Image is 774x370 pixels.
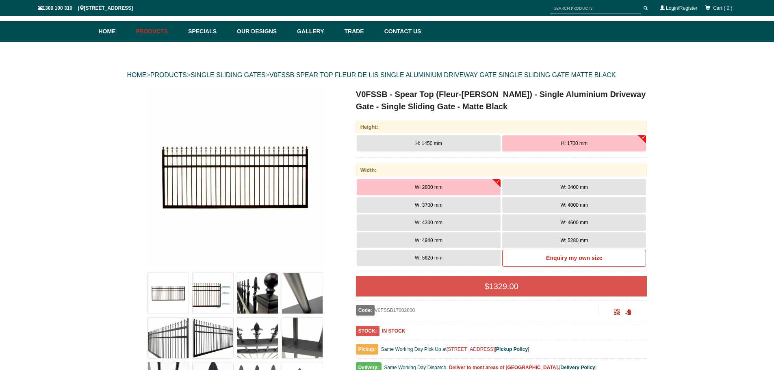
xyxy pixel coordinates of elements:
[560,202,588,208] span: W: 4000 mm
[184,21,233,42] a: Specials
[496,346,528,352] a: Pickup Policy
[502,179,646,195] button: W: 3400 mm
[614,310,620,316] a: Click to enlarge and scan to share.
[381,346,529,352] span: Same Working Day Pick Up at [ ]
[447,346,495,352] a: [STREET_ADDRESS]
[356,88,647,113] h1: V0FSSB - Spear Top (Fleur-[PERSON_NAME]) - Single Aluminium Driveway Gate - Single Sliding Gate -...
[340,21,380,42] a: Trade
[357,135,501,151] button: H: 1450 mm
[150,71,187,78] a: PRODUCTS
[560,238,588,243] span: W: 5280 mm
[237,273,278,314] img: V0FSSB - Spear Top (Fleur-de-lis) - Single Aluminium Driveway Gate - Single Sliding Gate - Matte ...
[357,250,501,266] button: W: 5620 mm
[146,88,325,267] img: V0FSSB - Spear Top (Fleur-de-lis) - Single Aluminium Driveway Gate - Single Sliding Gate - Matte ...
[148,273,189,314] img: V0FSSB - Spear Top (Fleur-de-lis) - Single Aluminium Driveway Gate - Single Sliding Gate - Matte ...
[357,214,501,231] button: W: 4300 mm
[666,5,697,11] a: Login/Register
[560,184,588,190] span: W: 3400 mm
[357,232,501,249] button: W: 4940 mm
[269,71,616,78] a: V0FSSB SPEAR TOP FLEUR DE LIS SINGLE ALUMINIUM DRIVEWAY GATE SINGLE SLIDING GATE MATTE BLACK
[356,276,647,296] div: $
[415,220,442,225] span: W: 4300 mm
[356,164,647,176] div: Width:
[380,21,421,42] a: Contact Us
[502,214,646,231] button: W: 4600 mm
[357,179,501,195] button: W: 2800 mm
[191,71,266,78] a: SINGLE SLIDING GATES
[489,282,518,291] span: 1329.00
[502,135,646,151] button: H: 1700 mm
[560,220,588,225] span: W: 4600 mm
[502,250,646,267] a: Enquiry my own size
[415,238,442,243] span: W: 4940 mm
[148,318,189,358] img: V0FSSB - Spear Top (Fleur-de-lis) - Single Aluminium Driveway Gate - Single Sliding Gate - Matte ...
[356,344,378,355] span: Pickup:
[282,273,323,314] img: V0FSSB - Spear Top (Fleur-de-lis) - Single Aluminium Driveway Gate - Single Sliding Gate - Matte ...
[357,197,501,213] button: W: 3700 mm
[415,141,442,146] span: H: 1450 mm
[193,318,233,358] img: V0FSSB - Spear Top (Fleur-de-lis) - Single Aluminium Driveway Gate - Single Sliding Gate - Matte ...
[38,5,133,11] span: 1300 100 310 | [STREET_ADDRESS]
[282,318,323,358] img: V0FSSB - Spear Top (Fleur-de-lis) - Single Aluminium Driveway Gate - Single Sliding Gate - Matte ...
[356,326,379,336] span: STOCK:
[502,197,646,213] button: W: 4000 mm
[128,88,343,267] a: V0FSSB - Spear Top (Fleur-de-lis) - Single Aluminium Driveway Gate - Single Sliding Gate - Matte ...
[713,5,732,11] span: Cart ( 0 )
[561,141,588,146] span: H: 1700 mm
[237,318,278,358] img: V0FSSB - Spear Top (Fleur-de-lis) - Single Aluminium Driveway Gate - Single Sliding Gate - Matte ...
[382,328,405,334] b: IN STOCK
[502,232,646,249] button: W: 5280 mm
[127,71,147,78] a: HOME
[233,21,293,42] a: Our Designs
[415,202,442,208] span: W: 3700 mm
[193,273,233,314] img: V0FSSB - Spear Top (Fleur-de-lis) - Single Aluminium Driveway Gate - Single Sliding Gate - Matte ...
[127,62,647,88] div: > > >
[99,21,132,42] a: Home
[356,121,647,133] div: Height:
[546,255,602,261] b: Enquiry my own size
[356,305,375,316] span: Code:
[356,305,598,316] div: V0FSSB17002800
[415,184,442,190] span: W: 2800 mm
[132,21,184,42] a: Products
[415,255,442,261] span: W: 5620 mm
[625,309,631,315] span: Click to copy the URL
[293,21,340,42] a: Gallery
[550,3,641,13] input: SEARCH PRODUCTS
